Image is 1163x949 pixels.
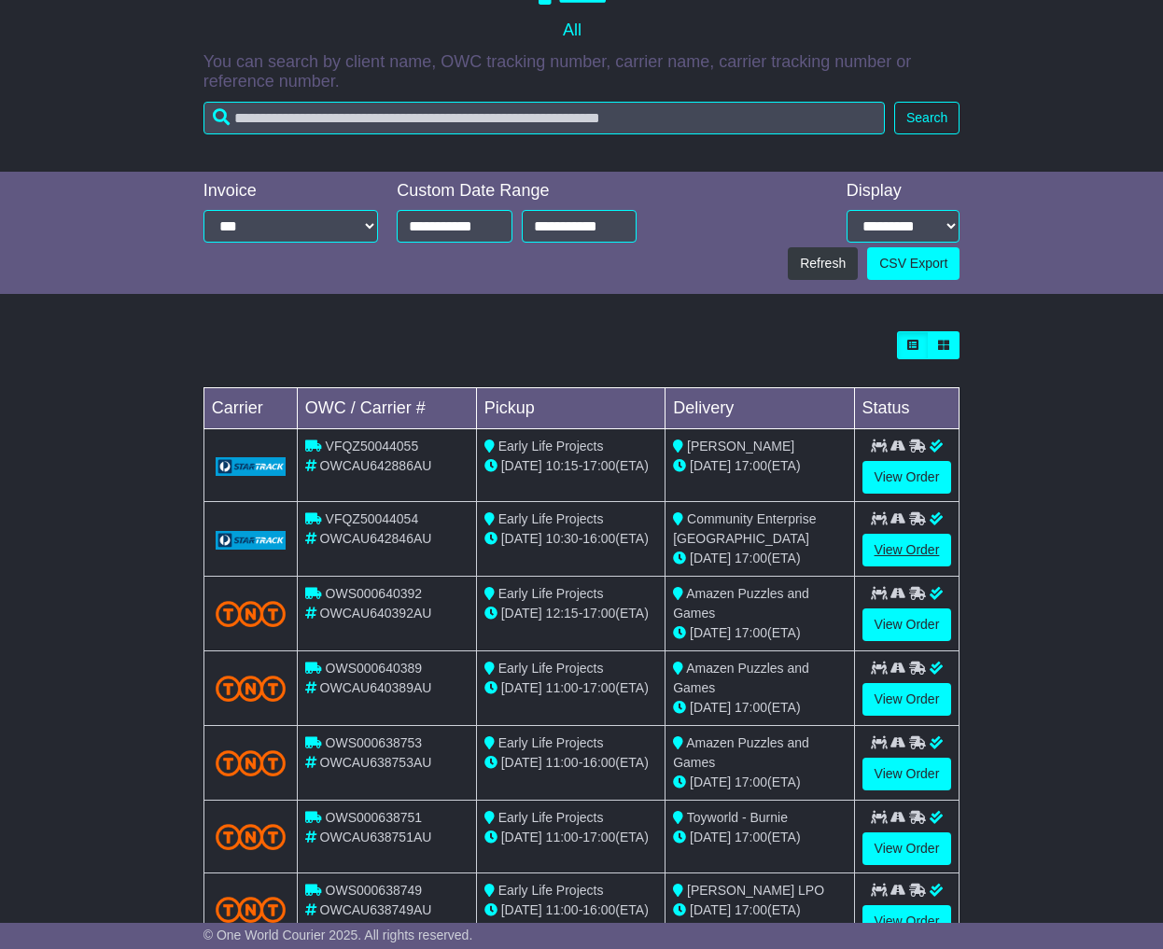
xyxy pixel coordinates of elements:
[216,457,286,476] img: GetCarrierServiceLogo
[673,773,846,792] div: (ETA)
[320,680,432,695] span: OWCAU640389AU
[326,735,423,750] span: OWS000638753
[326,439,419,454] span: VFQZ50044055
[501,606,542,621] span: [DATE]
[203,388,297,429] td: Carrier
[476,388,665,429] td: Pickup
[546,680,579,695] span: 11:00
[735,775,767,789] span: 17:00
[690,625,731,640] span: [DATE]
[862,832,952,865] a: View Order
[498,586,604,601] span: Early Life Projects
[673,586,809,621] span: Amazen Puzzles and Games
[501,531,542,546] span: [DATE]
[582,902,615,917] span: 16:00
[735,551,767,565] span: 17:00
[320,606,432,621] span: OWCAU640392AU
[673,549,846,568] div: (ETA)
[216,824,286,849] img: TNT_Domestic.png
[690,902,731,917] span: [DATE]
[690,551,731,565] span: [DATE]
[216,601,286,626] img: TNT_Domestic.png
[484,828,657,847] div: - (ETA)
[203,928,473,942] span: © One World Courier 2025. All rights reserved.
[673,456,846,476] div: (ETA)
[735,458,767,473] span: 17:00
[546,830,579,844] span: 11:00
[582,830,615,844] span: 17:00
[320,830,432,844] span: OWCAU638751AU
[735,902,767,917] span: 17:00
[484,604,657,623] div: - (ETA)
[690,775,731,789] span: [DATE]
[320,902,432,917] span: OWCAU638749AU
[326,810,423,825] span: OWS000638751
[501,680,542,695] span: [DATE]
[673,735,809,770] span: Amazen Puzzles and Games
[498,511,604,526] span: Early Life Projects
[216,897,286,922] img: TNT_Domestic.png
[862,461,952,494] a: View Order
[326,586,423,601] span: OWS000640392
[501,830,542,844] span: [DATE]
[546,902,579,917] span: 11:00
[735,700,767,715] span: 17:00
[867,247,960,280] a: CSV Export
[326,511,419,526] span: VFQZ50044054
[203,181,379,202] div: Invoice
[326,661,423,676] span: OWS000640389
[546,531,579,546] span: 10:30
[788,247,858,280] button: Refresh
[297,388,476,429] td: OWC / Carrier #
[320,755,432,770] span: OWCAU638753AU
[484,900,657,920] div: - (ETA)
[690,458,731,473] span: [DATE]
[862,608,952,641] a: View Order
[673,623,846,643] div: (ETA)
[862,758,952,790] a: View Order
[546,755,579,770] span: 11:00
[690,830,731,844] span: [DATE]
[862,905,952,938] a: View Order
[501,902,542,917] span: [DATE]
[687,439,794,454] span: [PERSON_NAME]
[894,102,960,134] button: Search
[501,458,542,473] span: [DATE]
[546,606,579,621] span: 12:15
[673,698,846,718] div: (ETA)
[546,458,579,473] span: 10:15
[582,606,615,621] span: 17:00
[582,531,615,546] span: 16:00
[735,830,767,844] span: 17:00
[673,661,809,695] span: Amazen Puzzles and Games
[582,755,615,770] span: 16:00
[484,456,657,476] div: - (ETA)
[203,52,960,92] p: You can search by client name, OWC tracking number, carrier name, carrier tracking number or refe...
[498,883,604,898] span: Early Life Projects
[498,810,604,825] span: Early Life Projects
[862,683,952,716] a: View Order
[484,678,657,698] div: - (ETA)
[501,755,542,770] span: [DATE]
[687,883,824,898] span: [PERSON_NAME] LPO
[320,458,432,473] span: OWCAU642886AU
[498,735,604,750] span: Early Life Projects
[582,458,615,473] span: 17:00
[854,388,960,429] td: Status
[320,531,432,546] span: OWCAU642846AU
[690,700,731,715] span: [DATE]
[582,680,615,695] span: 17:00
[498,439,604,454] span: Early Life Projects
[847,181,960,202] div: Display
[326,883,423,898] span: OWS000638749
[666,388,854,429] td: Delivery
[498,661,604,676] span: Early Life Projects
[673,511,816,546] span: Community Enterprise [GEOGRAPHIC_DATA]
[216,750,286,775] img: TNT_Domestic.png
[216,531,286,550] img: GetCarrierServiceLogo
[216,676,286,701] img: TNT_Domestic.png
[397,181,637,202] div: Custom Date Range
[735,625,767,640] span: 17:00
[673,828,846,847] div: (ETA)
[484,529,657,549] div: - (ETA)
